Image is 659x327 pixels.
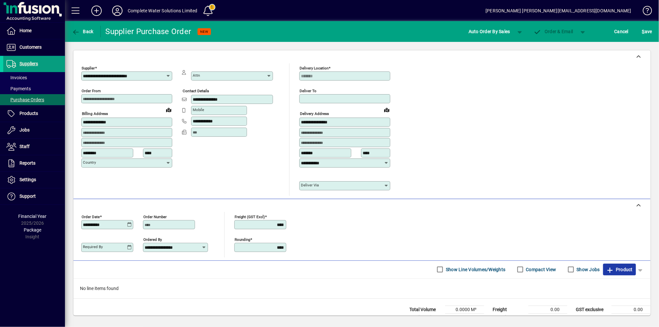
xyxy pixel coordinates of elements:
[3,122,65,138] a: Jobs
[6,86,31,91] span: Payments
[19,214,47,219] span: Financial Year
[82,66,95,70] mat-label: Supplier
[3,23,65,39] a: Home
[235,237,250,242] mat-label: Rounding
[528,313,567,321] td: 0.00
[19,194,36,199] span: Support
[525,266,556,273] label: Compact View
[19,177,36,182] span: Settings
[82,214,100,219] mat-label: Order date
[528,306,567,313] td: 0.00
[642,26,652,37] span: ave
[3,72,65,83] a: Invoices
[445,266,505,273] label: Show Line Volumes/Weights
[86,5,107,17] button: Add
[3,155,65,171] a: Reports
[24,227,41,233] span: Package
[612,306,651,313] td: 0.00
[445,313,484,321] td: 0.0000 Kg
[143,237,162,242] mat-label: Ordered by
[19,144,30,149] span: Staff
[300,89,317,93] mat-label: Deliver To
[72,29,94,34] span: Back
[19,111,38,116] span: Products
[606,264,633,275] span: Product
[603,264,636,275] button: Product
[107,5,128,17] button: Profile
[642,29,645,34] span: S
[485,6,631,16] div: [PERSON_NAME] [PERSON_NAME][EMAIL_ADDRESS][DOMAIN_NAME]
[6,97,44,102] span: Purchase Orders
[465,26,513,37] button: Auto Order By Sales
[19,127,30,132] span: Jobs
[445,306,484,313] td: 0.0000 M³
[575,266,600,273] label: Show Jobs
[6,75,27,80] span: Invoices
[128,6,198,16] div: Complete Water Solutions Limited
[612,313,651,321] td: 0.00
[19,61,38,66] span: Suppliers
[381,105,392,115] a: View on map
[106,26,191,37] div: Supplier Purchase Order
[235,214,265,219] mat-label: Freight (GST excl)
[300,66,329,70] mat-label: Delivery Location
[530,26,576,37] button: Order & Email
[3,94,65,105] a: Purchase Orders
[3,39,65,56] a: Customers
[200,30,208,34] span: NEW
[469,26,510,37] span: Auto Order By Sales
[73,279,651,298] div: No line items found
[19,44,42,50] span: Customers
[3,83,65,94] a: Payments
[82,89,101,93] mat-label: Order from
[489,306,528,313] td: Freight
[193,107,204,112] mat-label: Mobile
[301,183,319,187] mat-label: Deliver via
[613,26,630,37] button: Cancel
[143,214,167,219] mat-label: Order number
[19,160,35,166] span: Reports
[638,1,651,22] a: Knowledge Base
[406,306,445,313] td: Total Volume
[70,26,95,37] button: Back
[19,28,32,33] span: Home
[573,306,612,313] td: GST exclusive
[3,139,65,155] a: Staff
[65,26,101,37] app-page-header-button: Back
[534,29,573,34] span: Order & Email
[163,105,174,115] a: View on map
[614,26,629,37] span: Cancel
[3,188,65,205] a: Support
[3,106,65,122] a: Products
[193,73,200,78] mat-label: Attn
[640,26,654,37] button: Save
[406,313,445,321] td: Total Weight
[573,313,612,321] td: GST
[489,313,528,321] td: Rounding
[3,172,65,188] a: Settings
[83,245,103,249] mat-label: Required by
[83,160,96,165] mat-label: Country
